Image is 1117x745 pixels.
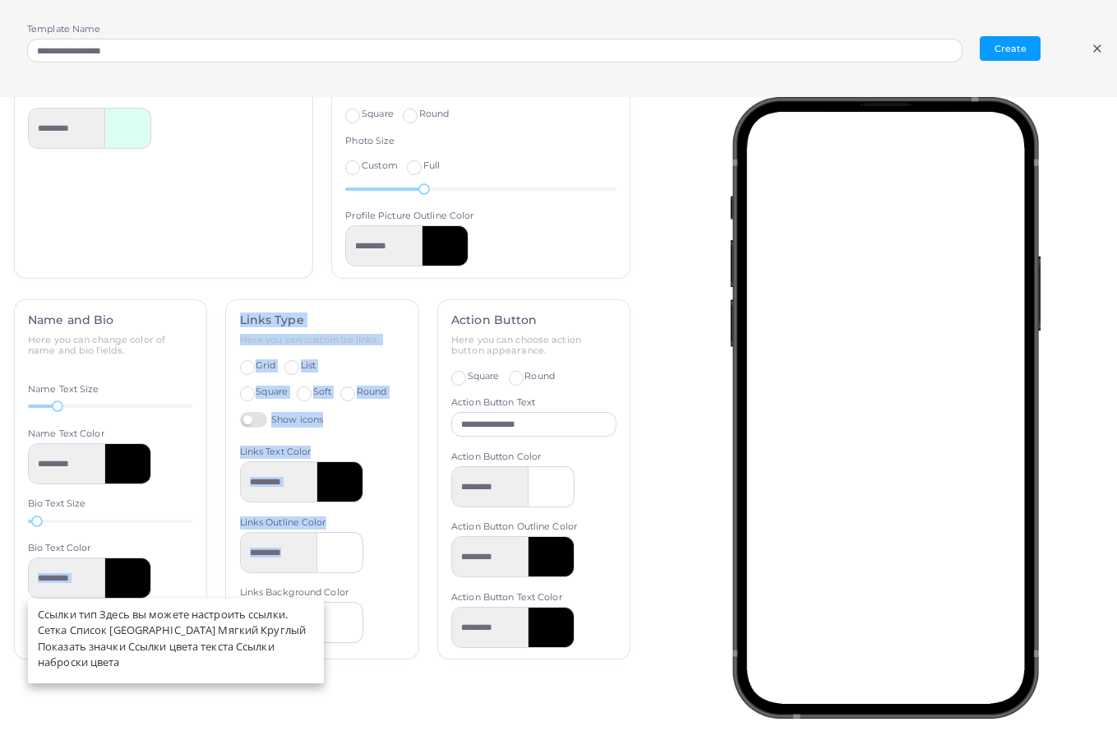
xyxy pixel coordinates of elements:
[28,335,193,356] h6: Here you can change color of name and bio fields.
[28,497,85,511] label: Bio Text Size
[240,446,312,459] label: Links Text Color
[240,412,324,428] label: Show icons
[240,313,405,327] h4: Links Type
[357,386,387,397] span: Round
[362,160,398,171] span: Custom
[524,370,555,382] span: Round
[345,135,395,148] label: Photo Size
[240,335,405,345] h6: Here you can customize links.
[313,386,331,397] span: Soft
[256,386,288,397] span: Square
[28,542,91,555] label: Bio Text Color
[345,210,473,223] label: Profile Picture Outline Color
[27,23,100,36] label: Template Name
[451,521,577,534] label: Action Button Outline Color
[451,451,541,464] label: Action Button Color
[423,160,440,171] span: Full
[451,335,616,356] h6: Here you can choose action button appearance.
[240,586,348,599] label: Links Background Color
[468,370,500,382] span: Square
[256,359,275,371] span: Grid
[362,108,394,119] span: Square
[301,359,316,371] span: List
[980,36,1041,61] button: Create
[451,396,535,410] label: Action Button Text
[28,428,104,441] label: Name Text Color
[28,599,324,683] div: Ссылки тип Здесь вы можете настроить ссылки. Сетка Список [GEOGRAPHIC_DATA] Мягкий Круглый Показа...
[240,516,326,530] label: Links Outline Color
[28,313,193,327] h4: Name and Bio
[451,591,562,604] label: Action Button Text Color
[451,313,616,327] h4: Action Button
[28,383,99,396] label: Name Text Size
[419,108,450,119] span: Round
